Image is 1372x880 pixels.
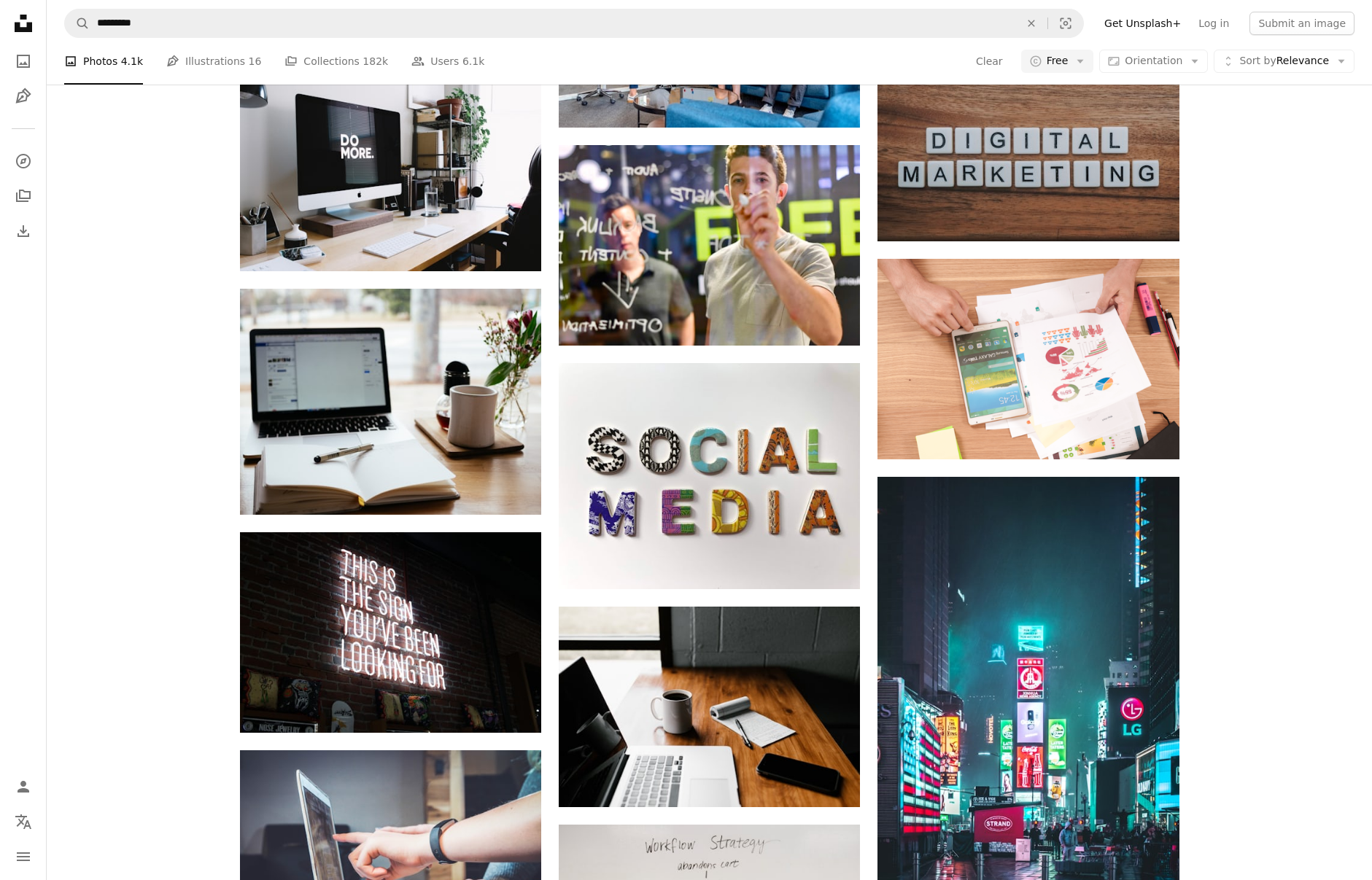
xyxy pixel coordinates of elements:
[9,807,38,836] button: Language
[240,289,541,515] img: MacBook Pro near white open book
[877,259,1179,459] img: person holding white Samsung Galaxy Tab
[559,469,860,482] a: assorted-color social media signage
[9,772,38,801] a: Log in / Sign up
[9,217,38,246] a: Download History
[877,352,1179,365] a: person holding white Samsung Galaxy Tab
[559,363,860,589] img: assorted-color social media signage
[559,238,860,252] a: man writing on glass board
[9,9,38,41] a: Home — Unsplash
[1249,12,1354,35] button: Submit an image
[1048,9,1083,37] button: Visual search
[240,394,541,408] a: MacBook Pro near white open book
[559,700,860,713] a: MacBook Pro, white ceramic mug,and black smartphone on table
[9,182,38,211] a: Collections
[1015,9,1047,37] button: Clear
[9,47,38,76] a: Photos
[240,844,541,857] a: person using laptop
[411,38,484,85] a: Users 6.1k
[1214,50,1354,73] button: Sort byRelevance
[1125,55,1182,66] span: Orientation
[1096,12,1190,35] a: Get Unsplash+
[240,532,541,733] img: This is the sign you've been looking for neon signage
[877,72,1179,241] img: digital marketing artwork on brown wooden surface
[64,9,1084,38] form: Find visuals sitewide
[1021,50,1094,73] button: Free
[1099,50,1208,73] button: Orientation
[1047,54,1069,69] span: Free
[240,626,541,639] a: This is the sign you've been looking for neon signage
[9,842,38,871] button: Menu
[9,147,38,176] a: Explore
[249,53,262,69] span: 16
[1239,55,1276,66] span: Sort by
[363,53,388,69] span: 182k
[166,38,261,85] a: Illustrations 16
[877,150,1179,163] a: digital marketing artwork on brown wooden surface
[240,70,541,270] img: silver iMac with keyboard and trackpad inside room
[559,607,860,807] img: MacBook Pro, white ceramic mug,and black smartphone on table
[877,696,1179,709] a: group of people walking near high-rise buildings
[975,50,1004,73] button: Clear
[284,38,388,85] a: Collections 182k
[65,9,90,37] button: Search Unsplash
[1190,12,1238,35] a: Log in
[1239,54,1329,69] span: Relevance
[9,82,38,111] a: Illustrations
[240,164,541,177] a: silver iMac with keyboard and trackpad inside room
[559,145,860,346] img: man writing on glass board
[462,53,484,69] span: 6.1k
